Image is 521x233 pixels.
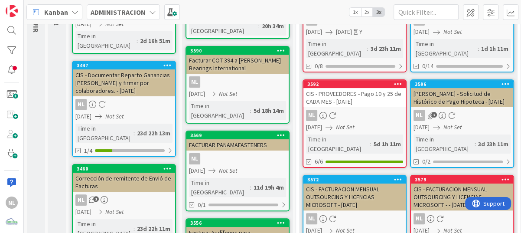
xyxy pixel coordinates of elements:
[186,219,289,227] div: 3556
[306,135,370,154] div: Time in [GEOGRAPHIC_DATA]
[475,139,476,149] span: :
[6,216,18,228] img: avatar
[75,124,134,143] div: Time in [GEOGRAPHIC_DATA]
[359,27,362,36] div: Y
[72,61,176,157] a: 3447CIS - Documentar Reparto Ganancias [PERSON_NAME] y firmar por colaboradores. - [DATE]NL[DATE]...
[411,176,513,184] div: 3579
[370,139,371,149] span: :
[6,5,18,17] img: Visit kanbanzone.com
[414,135,475,154] div: Time in [GEOGRAPHIC_DATA]
[411,80,513,107] div: 3596[PERSON_NAME] - Solicitud de Histórico de Pago Hipoteca - [DATE]
[414,123,430,132] span: [DATE]
[368,44,403,53] div: 3d 23h 11m
[478,44,479,53] span: :
[303,79,407,168] a: 3592CIS - PROVEEDORES - Pago 10 y 25 de CADA MES - [DATE]NL[DATE]Not SetTime in [GEOGRAPHIC_DATA]...
[189,153,200,164] div: NL
[367,44,368,53] span: :
[336,27,352,36] span: [DATE]
[135,128,173,138] div: 23d 22h 13m
[303,110,406,121] div: NL
[414,27,430,36] span: [DATE]
[75,112,91,121] span: [DATE]
[138,36,173,46] div: 2d 16h 51m
[307,177,406,183] div: 3572
[44,7,68,17] span: Kanban
[219,90,238,98] i: Not Set
[303,213,406,224] div: NL
[73,62,175,69] div: 3447
[77,62,175,69] div: 3447
[73,194,175,206] div: NL
[411,80,513,88] div: 3596
[189,166,205,175] span: [DATE]
[77,166,175,172] div: 3460
[190,48,289,54] div: 3590
[306,27,322,36] span: [DATE]
[443,123,462,131] i: Not Set
[190,132,289,138] div: 3569
[134,128,135,138] span: :
[258,21,260,31] span: :
[75,99,87,110] div: NL
[73,69,175,96] div: CIS - Documentar Reparto Ganancias [PERSON_NAME] y firmar por colaboradores. - [DATE]
[306,123,322,132] span: [DATE]
[414,39,478,58] div: Time in [GEOGRAPHIC_DATA]
[306,39,367,58] div: Time in [GEOGRAPHIC_DATA]
[186,55,289,74] div: Facturar COT 394 a [PERSON_NAME] Bearings International
[410,79,514,168] a: 3596[PERSON_NAME] - Solicitud de Histórico de Pago Hipoteca - [DATE]NL[DATE]Not SetTime in [GEOGR...
[415,81,513,87] div: 3596
[414,110,425,121] div: NL
[137,36,138,46] span: :
[186,76,289,88] div: NL
[251,106,286,115] div: 5d 18h 14m
[186,131,289,139] div: 3569
[73,99,175,110] div: NL
[84,146,92,155] span: 1/4
[250,183,251,192] span: :
[189,178,250,197] div: Time in [GEOGRAPHIC_DATA]
[75,20,91,29] span: [DATE]
[303,176,406,184] div: 3572
[18,1,39,12] span: Support
[189,76,200,88] div: NL
[198,200,206,210] span: 0/1
[479,44,511,53] div: 1d 1h 11m
[303,184,406,210] div: CIS - FACTURACION MENSUAL OUTSOURCING Y LICENCIAS MICROSOFT - [DATE]
[303,88,406,107] div: CIS - PROVEEDORES - Pago 10 y 25 de CADA MES - [DATE]
[373,8,384,16] span: 3x
[411,213,513,224] div: NL
[336,123,355,131] i: Not Set
[315,62,323,71] span: 0/8
[431,112,437,118] span: 2
[73,165,175,192] div: 3460Corrección de remitente de Envió de Facturas
[303,80,406,88] div: 3592
[93,196,99,202] span: 1
[105,20,124,28] i: Not Set
[443,28,462,36] i: Not Set
[371,139,403,149] div: 5d 1h 11m
[73,62,175,96] div: 3447CIS - Documentar Reparto Ganancias [PERSON_NAME] y firmar por colaboradores. - [DATE]
[219,167,238,174] i: Not Set
[414,213,425,224] div: NL
[307,81,406,87] div: 3592
[394,4,459,20] input: Quick Filter...
[73,165,175,173] div: 3460
[186,47,289,74] div: 3590Facturar COT 394 a [PERSON_NAME] Bearings International
[349,8,361,16] span: 1x
[6,197,18,209] div: NL
[190,220,289,226] div: 3556
[415,177,513,183] div: 3579
[260,21,286,31] div: 20h 34m
[411,110,513,121] div: NL
[186,46,290,124] a: 3590Facturar COT 394 a [PERSON_NAME] Bearings InternationalNL[DATE]Not SetTime in [GEOGRAPHIC_DAT...
[186,47,289,55] div: 3590
[411,88,513,107] div: [PERSON_NAME] - Solicitud de Histórico de Pago Hipoteca - [DATE]
[75,31,137,50] div: Time in [GEOGRAPHIC_DATA]
[186,131,290,211] a: 3569FACTURAR PANAMAFASTENERSNL[DATE]Not SetTime in [GEOGRAPHIC_DATA]:11d 19h 4m0/1
[411,176,513,210] div: 3579CIS - FACTURACION MENSUAL OUTSOURCING Y LICENCIAS MICROSOFT - - [DATE]
[91,8,146,16] b: ADMINISTRACION
[476,139,511,149] div: 3d 23h 11m
[303,80,406,107] div: 3592CIS - PROVEEDORES - Pago 10 y 25 de CADA MES - [DATE]
[303,176,406,210] div: 3572CIS - FACTURACION MENSUAL OUTSOURCING Y LICENCIAS MICROSOFT - [DATE]
[361,8,373,16] span: 2x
